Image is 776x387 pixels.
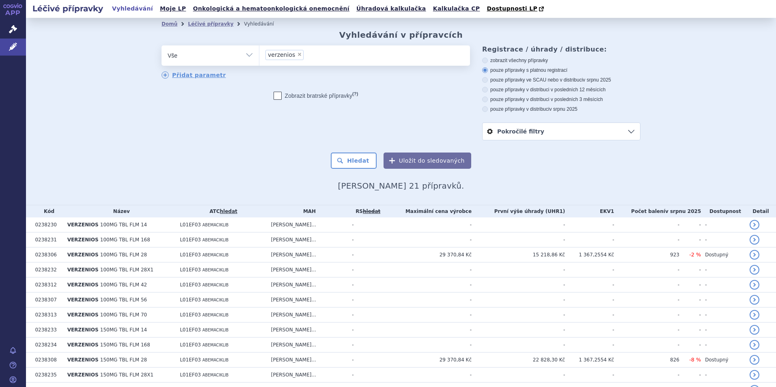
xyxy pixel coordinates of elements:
button: Uložit do sledovaných [384,153,471,169]
a: Přidat parametr [162,71,226,79]
span: ABEMACIKLIB [203,328,228,332]
td: [PERSON_NAME]... [267,353,348,368]
td: - [472,322,565,338]
td: - [701,322,746,338]
span: verzenios [268,52,295,58]
td: 29 370,84 Kč [384,247,472,262]
a: detail [750,310,759,320]
span: L01EF03 [180,252,201,258]
td: - [384,292,472,307]
a: detail [750,265,759,275]
td: 0238235 [31,368,63,383]
td: - [472,292,565,307]
del: hledat [363,209,380,214]
td: - [614,368,679,383]
h2: Léčivé přípravky [26,3,110,14]
span: × [297,52,302,57]
td: - [701,338,746,353]
span: 100MG TBL FLM 14 [100,222,147,228]
a: Moje LP [157,3,188,14]
th: Dostupnost [701,205,746,217]
span: 100MG TBL FLM 28 [100,252,147,258]
td: - [384,277,472,292]
span: VERZENIOS [67,237,99,243]
span: -2 % [689,252,701,258]
td: - [565,307,614,322]
td: - [348,232,384,247]
td: 1 367,2554 Kč [565,247,614,262]
td: - [472,217,565,232]
span: [PERSON_NAME] 21 přípravků. [338,181,464,191]
span: VERZENIOS [67,327,99,333]
th: Detail [746,205,776,217]
a: Úhradová kalkulačka [354,3,429,14]
a: detail [750,340,759,350]
span: v srpnu 2025 [549,106,577,112]
td: - [565,368,614,383]
a: detail [750,370,759,380]
span: L01EF03 [180,372,201,378]
li: Vyhledávání [244,18,285,30]
td: - [614,217,679,232]
td: - [701,292,746,307]
td: [PERSON_NAME]... [267,232,348,247]
td: - [348,322,384,338]
td: - [384,307,472,322]
span: VERZENIOS [67,357,99,363]
td: - [348,307,384,322]
td: [PERSON_NAME]... [267,322,348,338]
td: - [679,307,701,322]
span: ABEMACIKLIB [203,283,228,287]
td: - [614,292,679,307]
input: verzenios [306,49,310,60]
td: 0238312 [31,277,63,292]
td: - [384,338,472,353]
a: detail [750,325,759,335]
button: Hledat [331,153,377,169]
td: [PERSON_NAME]... [267,368,348,383]
td: - [679,368,701,383]
h3: Registrace / úhrady / distribuce: [482,45,640,53]
td: 0238232 [31,262,63,277]
td: - [614,322,679,338]
span: ABEMACIKLIB [203,373,228,377]
th: MAH [267,205,348,217]
td: [PERSON_NAME]... [267,277,348,292]
span: VERZENIOS [67,267,99,273]
td: - [701,232,746,247]
a: Léčivé přípravky [188,21,233,27]
a: Domů [162,21,177,27]
label: pouze přípravky s platnou registrací [482,67,640,73]
a: Kalkulačka CP [431,3,483,14]
td: 0238306 [31,247,63,262]
td: [PERSON_NAME]... [267,338,348,353]
h2: Vyhledávání v přípravcích [339,30,463,40]
span: 100MG TBL FLM 56 [100,297,147,303]
th: RS [348,205,384,217]
span: L01EF03 [180,222,201,228]
td: 0238230 [31,217,63,232]
span: 150MG TBL FLM 28 [100,357,147,363]
td: - [565,262,614,277]
td: 0238234 [31,338,63,353]
span: VERZENIOS [67,297,99,303]
a: detail [750,355,759,365]
td: - [679,322,701,338]
a: detail [750,295,759,305]
td: - [384,322,472,338]
span: ABEMACIKLIB [203,313,228,317]
th: Maximální cena výrobce [384,205,472,217]
a: detail [750,220,759,230]
span: VERZENIOS [67,312,99,318]
td: [PERSON_NAME]... [267,262,348,277]
td: [PERSON_NAME]... [267,292,348,307]
span: L01EF03 [180,267,201,273]
td: - [384,232,472,247]
td: - [472,368,565,383]
td: 826 [614,353,679,368]
span: ABEMACIKLIB [203,343,228,347]
td: - [384,368,472,383]
td: - [701,277,746,292]
td: - [614,262,679,277]
span: ABEMACIKLIB [203,358,228,362]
